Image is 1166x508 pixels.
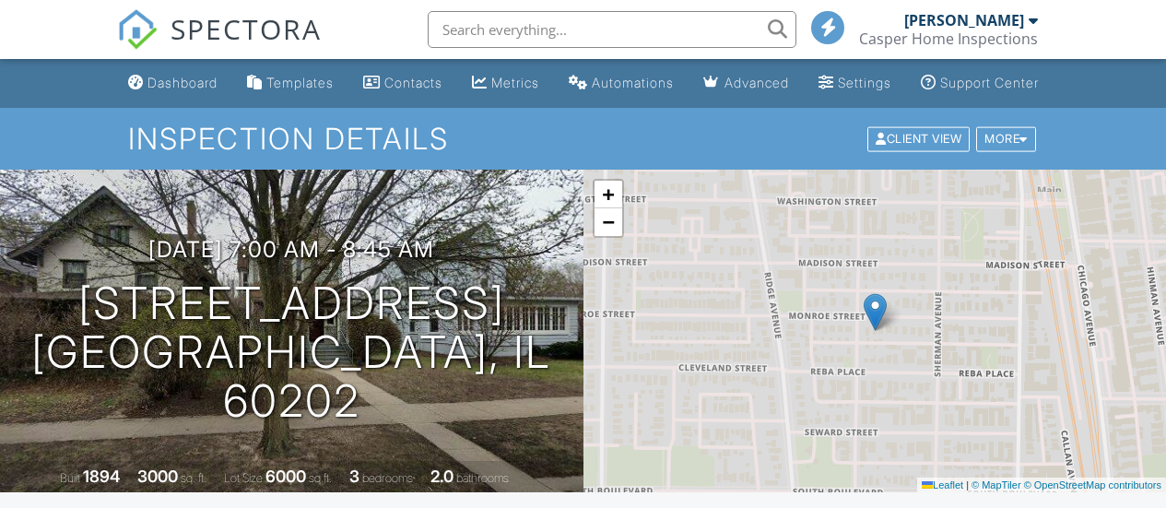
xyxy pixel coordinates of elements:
span: + [602,183,614,206]
h1: [STREET_ADDRESS] [GEOGRAPHIC_DATA], IL 60202 [29,279,554,425]
div: Settings [838,75,891,90]
a: Settings [811,66,899,100]
div: Advanced [724,75,789,90]
a: © MapTiler [972,479,1021,490]
div: Casper Home Inspections [859,30,1038,48]
div: Dashboard [147,75,218,90]
span: Built [60,471,80,485]
img: The Best Home Inspection Software - Spectora [117,9,158,50]
div: 3000 [137,467,178,486]
a: Support Center [913,66,1046,100]
span: sq. ft. [181,471,206,485]
h1: Inspection Details [128,123,1037,155]
a: © OpenStreetMap contributors [1024,479,1161,490]
span: SPECTORA [171,9,322,48]
span: | [966,479,969,490]
span: sq.ft. [309,471,332,485]
a: Leaflet [922,479,963,490]
h3: [DATE] 7:00 am - 8:45 am [148,237,434,262]
input: Search everything... [428,11,796,48]
a: SPECTORA [117,25,322,64]
a: Zoom out [595,208,622,236]
span: Lot Size [224,471,263,485]
a: Advanced [696,66,796,100]
img: Marker [864,293,887,331]
a: Zoom in [595,181,622,208]
div: 1894 [83,467,120,486]
a: Dashboard [121,66,225,100]
div: 2.0 [430,467,453,486]
div: More [976,126,1036,151]
span: bedrooms [362,471,413,485]
a: Templates [240,66,341,100]
div: Automations [592,75,674,90]
div: [PERSON_NAME] [904,11,1024,30]
div: Contacts [384,75,442,90]
a: Automations (Basic) [561,66,681,100]
span: bathrooms [456,471,509,485]
div: 3 [349,467,359,486]
a: Metrics [465,66,547,100]
div: Metrics [491,75,539,90]
a: Client View [866,131,974,145]
span: − [602,210,614,233]
div: Support Center [940,75,1039,90]
div: 6000 [265,467,306,486]
a: Contacts [356,66,450,100]
div: Templates [266,75,334,90]
div: Client View [867,126,970,151]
